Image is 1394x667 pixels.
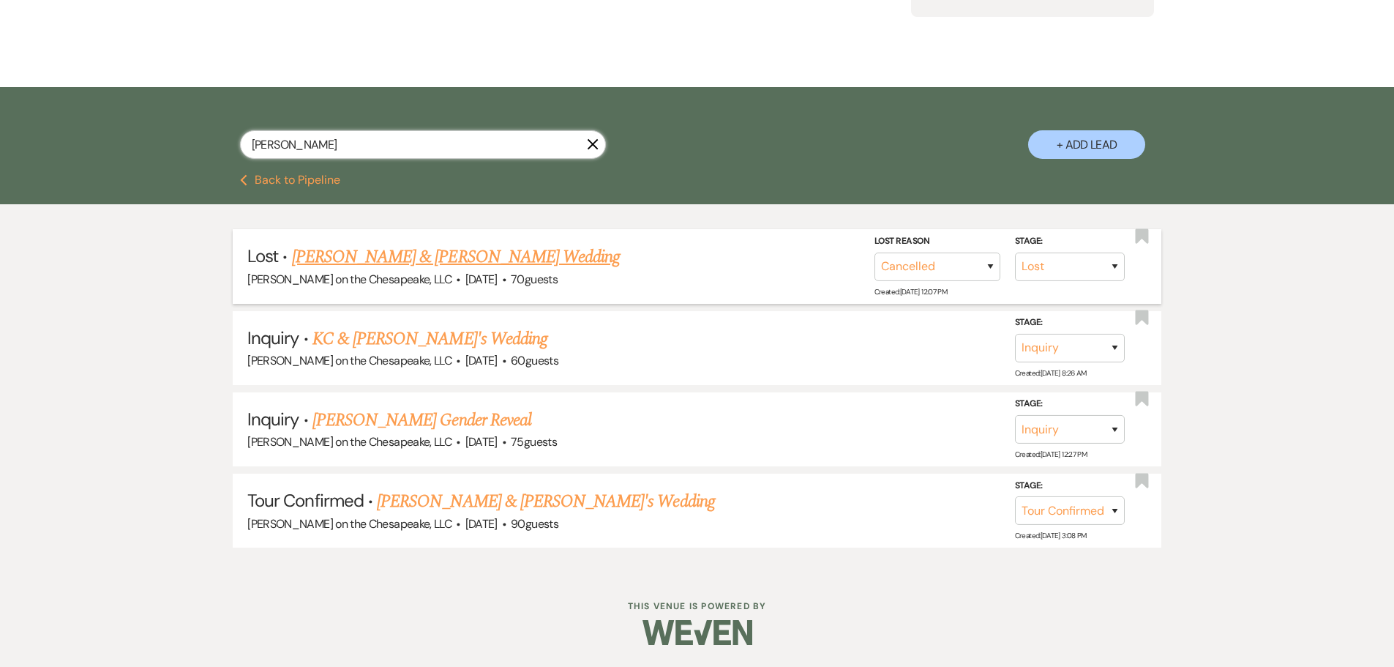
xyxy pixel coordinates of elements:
span: [DATE] [465,272,498,287]
label: Stage: [1015,234,1125,250]
label: Stage: [1015,478,1125,494]
span: Tour Confirmed [247,489,364,512]
img: Weven Logo [642,607,752,658]
span: 90 guests [511,516,558,532]
span: [DATE] [465,516,498,532]
span: 60 guests [511,353,558,368]
a: [PERSON_NAME] & [PERSON_NAME] Wedding [292,244,620,270]
span: Created: [DATE] 12:07 PM [874,287,947,297]
span: [PERSON_NAME] on the Chesapeake, LLC [247,434,451,450]
span: 75 guests [511,434,557,450]
button: + Add Lead [1028,130,1145,159]
span: 70 guests [511,272,558,287]
span: Created: [DATE] 3:08 PM [1015,531,1087,540]
label: Lost Reason [874,234,1000,250]
span: Created: [DATE] 8:26 AM [1015,368,1087,378]
a: [PERSON_NAME] & [PERSON_NAME]'s Wedding [377,488,715,515]
span: Created: [DATE] 12:27 PM [1015,450,1087,459]
label: Stage: [1015,315,1125,331]
span: Inquiry [247,408,299,431]
button: Back to Pipeline [240,174,340,186]
span: [PERSON_NAME] on the Chesapeake, LLC [247,353,451,368]
span: [DATE] [465,353,498,368]
span: Lost [247,245,278,267]
span: [PERSON_NAME] on the Chesapeake, LLC [247,272,451,287]
span: [PERSON_NAME] on the Chesapeake, LLC [247,516,451,532]
label: Stage: [1015,396,1125,412]
input: Search by name, event date, email address or phone number [240,130,606,159]
a: KC & [PERSON_NAME]'s Wedding [312,326,547,352]
span: [DATE] [465,434,498,450]
a: [PERSON_NAME] Gender Reveal [312,407,531,433]
span: Inquiry [247,327,299,349]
